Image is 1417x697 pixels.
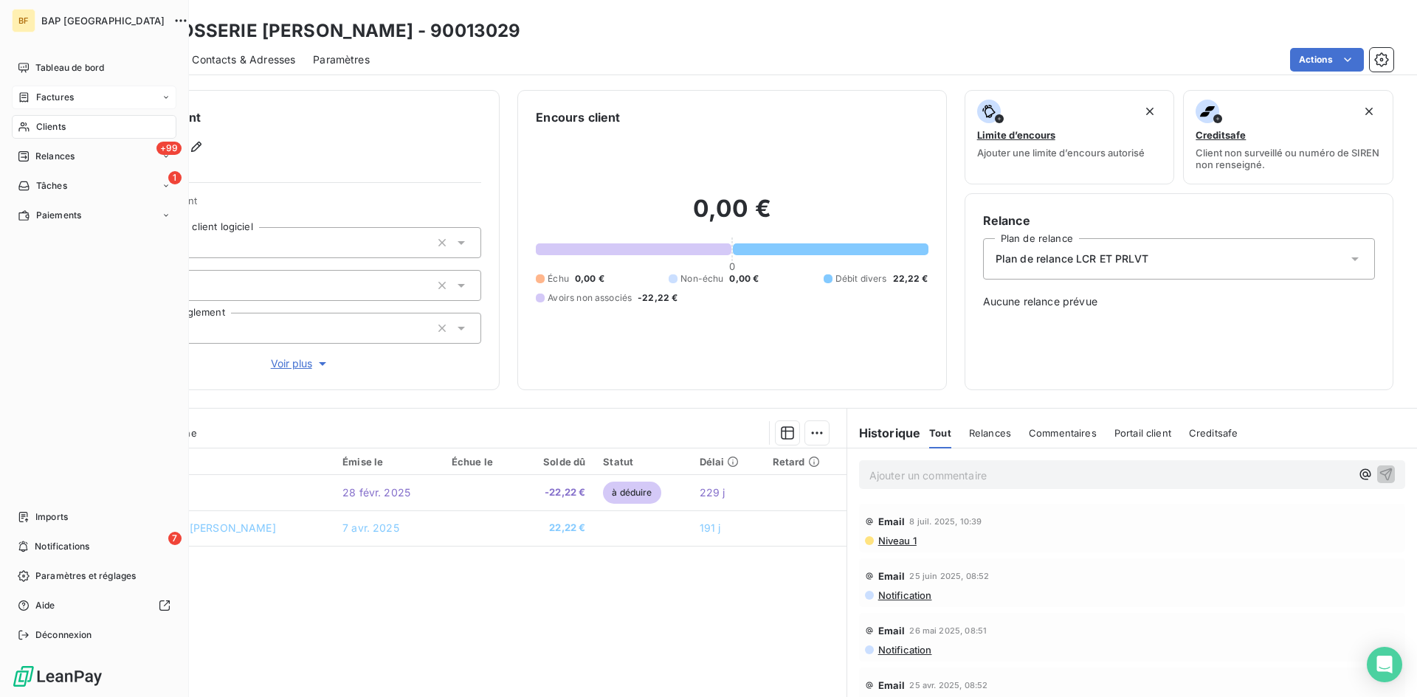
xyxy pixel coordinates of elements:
[536,108,620,126] h6: Encours client
[36,209,81,222] span: Paiements
[89,108,481,126] h6: Informations client
[342,521,399,534] span: 7 avr. 2025
[700,521,721,534] span: 191 j
[35,628,92,642] span: Déconnexion
[192,52,295,67] span: Contacts & Adresses
[156,142,182,155] span: +99
[1367,647,1402,682] div: Open Intercom Messenger
[114,455,325,468] div: Référence
[847,424,921,442] h6: Historique
[729,272,759,285] span: 0,00 €
[271,356,330,371] span: Voir plus
[36,179,67,193] span: Tâches
[342,456,434,468] div: Émise le
[168,532,182,545] span: 7
[878,570,906,582] span: Email
[1029,427,1097,439] span: Commentaires
[35,599,55,612] span: Aide
[12,665,103,688] img: Logo LeanPay
[1196,129,1246,141] span: Creditsafe
[35,569,136,583] span: Paramètres et réglages
[168,171,182,184] span: 1
[536,194,928,238] h2: 0,00 €
[35,510,68,524] span: Imports
[313,52,370,67] span: Paramètres
[700,456,755,468] div: Délai
[877,644,932,656] span: Notification
[638,291,678,305] span: -22,22 €
[835,272,887,285] span: Débit divers
[909,626,987,635] span: 26 mai 2025, 08:51
[12,594,176,617] a: Aide
[603,456,681,468] div: Statut
[965,90,1175,184] button: Limite d’encoursAjouter une limite d’encours autorisé
[36,120,66,133] span: Clients
[878,625,906,637] span: Email
[114,521,276,534] span: CARROSSERIE [PERSON_NAME]
[1183,90,1393,184] button: CreditsafeClient non surveillé ou numéro de SIREN non renseigné.
[977,129,1055,141] span: Limite d’encours
[909,572,989,580] span: 25 juin 2025, 08:52
[130,18,520,44] h3: CARROSSERIE [PERSON_NAME] - 90013029
[773,456,838,468] div: Retard
[680,272,723,285] span: Non-échu
[1114,427,1171,439] span: Portail client
[983,294,1375,309] span: Aucune relance prévue
[35,61,104,74] span: Tableau de bord
[527,456,585,468] div: Solde dû
[909,681,987,690] span: 25 avr. 2025, 08:52
[729,260,735,272] span: 0
[186,279,198,292] input: Ajouter une valeur
[527,485,585,500] span: -22,22 €
[877,589,932,601] span: Notification
[35,540,89,553] span: Notifications
[41,15,165,27] span: BAP [GEOGRAPHIC_DATA]
[527,521,585,535] span: 22,22 €
[119,356,481,372] button: Voir plus
[548,272,569,285] span: Échu
[929,427,951,439] span: Tout
[1189,427,1238,439] span: Creditsafe
[878,516,906,527] span: Email
[603,482,661,504] span: à déduire
[878,679,906,691] span: Email
[342,486,410,499] span: 28 févr. 2025
[700,486,725,499] span: 229 j
[548,291,632,305] span: Avoirs non associés
[36,91,74,104] span: Factures
[1290,48,1364,72] button: Actions
[35,150,75,163] span: Relances
[452,456,509,468] div: Échue le
[1196,147,1381,170] span: Client non surveillé ou numéro de SIREN non renseigné.
[977,147,1145,159] span: Ajouter une limite d’encours autorisé
[12,9,35,32] div: BF
[909,517,982,526] span: 8 juil. 2025, 10:39
[983,212,1375,229] h6: Relance
[575,272,604,285] span: 0,00 €
[969,427,1011,439] span: Relances
[877,535,917,547] span: Niveau 1
[996,252,1148,266] span: Plan de relance LCR ET PRLVT
[893,272,928,285] span: 22,22 €
[119,195,481,215] span: Propriétés Client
